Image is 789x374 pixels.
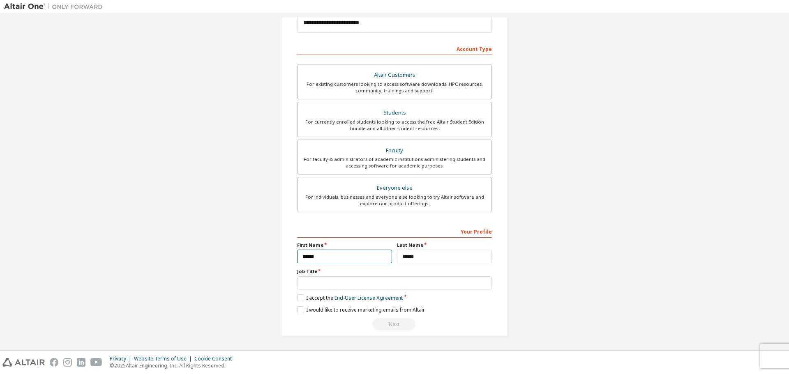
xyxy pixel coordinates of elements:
[4,2,107,11] img: Altair One
[90,358,102,367] img: youtube.svg
[2,358,45,367] img: altair_logo.svg
[302,145,487,156] div: Faculty
[302,119,487,132] div: For currently enrolled students looking to access the free Altair Student Edition bundle and all ...
[302,194,487,207] div: For individuals, businesses and everyone else looking to try Altair software and explore our prod...
[302,81,487,94] div: For existing customers looking to access software downloads, HPC resources, community, trainings ...
[194,356,237,362] div: Cookie Consent
[297,268,492,275] label: Job Title
[77,358,85,367] img: linkedin.svg
[302,182,487,194] div: Everyone else
[297,306,425,313] label: I would like to receive marketing emails from Altair
[302,156,487,169] div: For faculty & administrators of academic institutions administering students and accessing softwa...
[302,69,487,81] div: Altair Customers
[302,107,487,119] div: Students
[335,294,403,301] a: End-User License Agreement
[63,358,72,367] img: instagram.svg
[297,42,492,55] div: Account Type
[297,242,392,248] label: First Name
[50,358,58,367] img: facebook.svg
[297,294,403,301] label: I accept the
[110,362,237,369] p: © 2025 Altair Engineering, Inc. All Rights Reserved.
[134,356,194,362] div: Website Terms of Use
[110,356,134,362] div: Privacy
[297,318,492,330] div: Read and acccept EULA to continue
[297,225,492,238] div: Your Profile
[397,242,492,248] label: Last Name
